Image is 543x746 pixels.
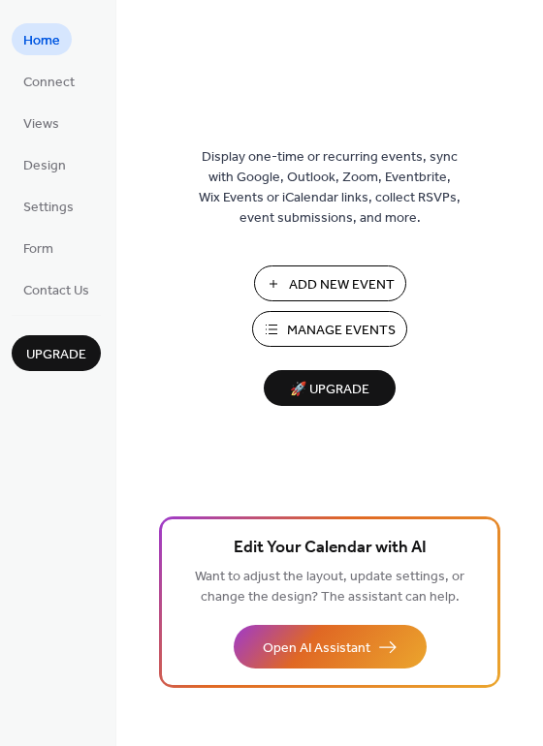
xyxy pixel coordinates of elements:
[252,311,407,347] button: Manage Events
[23,31,60,51] span: Home
[23,198,74,218] span: Settings
[12,148,78,180] a: Design
[264,370,396,406] button: 🚀 Upgrade
[12,65,86,97] a: Connect
[23,239,53,260] span: Form
[23,156,66,176] span: Design
[12,335,101,371] button: Upgrade
[23,114,59,135] span: Views
[275,377,384,403] span: 🚀 Upgrade
[12,273,101,305] a: Contact Us
[12,232,65,264] a: Form
[234,535,427,562] span: Edit Your Calendar with AI
[199,147,461,229] span: Display one-time or recurring events, sync with Google, Outlook, Zoom, Eventbrite, Wix Events or ...
[26,345,86,365] span: Upgrade
[12,23,72,55] a: Home
[195,564,464,610] span: Want to adjust the layout, update settings, or change the design? The assistant can help.
[263,638,370,659] span: Open AI Assistant
[234,625,427,668] button: Open AI Assistant
[289,275,395,295] span: Add New Event
[23,281,89,301] span: Contact Us
[23,73,75,93] span: Connect
[254,265,406,301] button: Add New Event
[12,190,85,222] a: Settings
[287,321,396,341] span: Manage Events
[12,107,71,139] a: Views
